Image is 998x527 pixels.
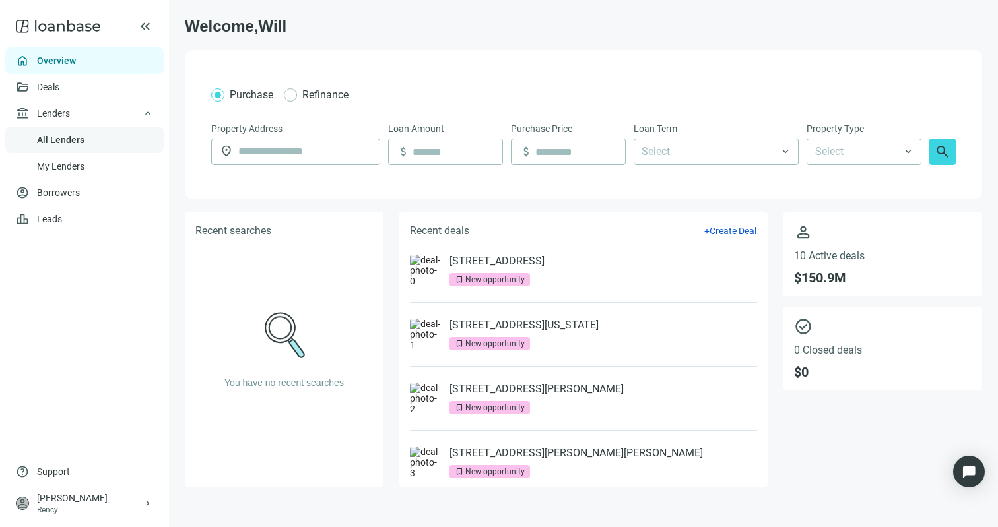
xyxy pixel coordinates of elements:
[794,249,972,262] span: 10 Active deals
[410,255,442,286] img: deal-photo-0
[511,121,572,136] span: Purchase Price
[302,88,349,101] span: Refinance
[449,383,624,396] a: [STREET_ADDRESS][PERSON_NAME]
[410,319,442,350] img: deal-photo-1
[519,145,533,158] span: attach_money
[143,498,153,509] span: keyboard_arrow_right
[807,121,864,136] span: Property Type
[794,364,972,380] span: $ 0
[410,447,442,478] img: deal-photo-3
[929,139,956,165] button: search
[224,377,344,388] span: You have no recent searches
[397,145,410,158] span: attach_money
[794,223,972,241] span: person
[37,55,76,66] a: Overview
[794,270,972,286] span: $ 150.9M
[953,456,985,487] div: Open Intercom Messenger
[220,144,233,158] span: location_on
[37,135,84,145] a: All Lenders
[794,317,972,336] span: check_circle
[37,491,143,505] div: [PERSON_NAME]
[455,339,464,348] span: bookmark
[37,187,80,198] a: Borrowers
[465,337,525,350] div: New opportunity
[37,161,84,171] a: My Lenders
[455,275,464,284] span: bookmark
[37,505,143,515] div: Rency
[704,226,710,236] span: +
[449,447,703,460] a: [STREET_ADDRESS][PERSON_NAME][PERSON_NAME]
[16,497,29,510] span: person
[704,225,757,237] button: +Create Deal
[37,214,62,224] a: Leads
[211,121,283,136] span: Property Address
[230,88,273,101] span: Purchase
[37,100,70,127] span: Lenders
[455,467,464,476] span: bookmark
[465,401,525,414] div: New opportunity
[185,16,982,37] h1: Welcome, Will
[710,226,756,236] span: Create Deal
[195,223,271,239] h5: Recent searches
[37,465,70,478] span: Support
[410,223,469,239] h5: Recent deals
[449,319,599,332] a: [STREET_ADDRESS][US_STATE]
[455,403,464,412] span: bookmark
[935,144,950,160] span: search
[388,121,444,136] span: Loan Amount
[37,82,59,92] a: Deals
[143,108,153,119] span: keyboard_arrow_up
[634,121,677,136] span: Loan Term
[410,383,442,414] img: deal-photo-2
[465,465,525,478] div: New opportunity
[465,273,525,286] div: New opportunity
[16,465,29,478] span: help
[137,18,153,34] button: keyboard_double_arrow_left
[16,107,29,120] span: account_balance
[449,255,545,268] a: [STREET_ADDRESS]
[794,344,972,356] span: 0 Closed deals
